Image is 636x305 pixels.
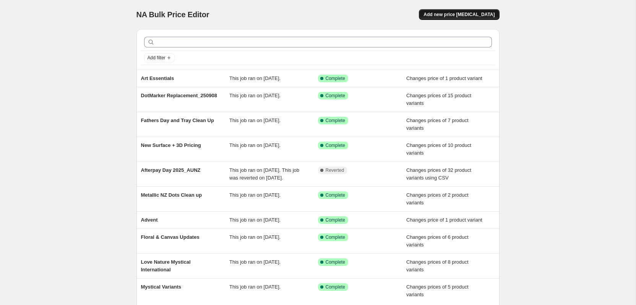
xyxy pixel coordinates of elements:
[406,117,469,131] span: Changes prices of 7 product variants
[326,142,345,148] span: Complete
[229,234,281,240] span: This job ran on [DATE].
[326,75,345,82] span: Complete
[141,75,174,81] span: Art Essentials
[406,217,482,223] span: Changes price of 1 product variant
[326,259,345,265] span: Complete
[406,75,482,81] span: Changes price of 1 product variant
[229,192,281,198] span: This job ran on [DATE].
[406,142,471,156] span: Changes prices of 10 product variants
[423,11,495,18] span: Add new price [MEDICAL_DATA]
[144,53,175,62] button: Add filter
[406,234,469,248] span: Changes prices of 6 product variants
[406,259,469,272] span: Changes prices of 8 product variants
[229,117,281,123] span: This job ran on [DATE].
[406,167,471,181] span: Changes prices of 32 product variants using CSV
[326,217,345,223] span: Complete
[141,192,202,198] span: Metallic NZ Dots Clean up
[326,93,345,99] span: Complete
[148,55,165,61] span: Add filter
[419,9,499,20] button: Add new price [MEDICAL_DATA]
[141,142,201,148] span: New Surface + 3D Pricing
[406,284,469,297] span: Changes prices of 5 product variants
[229,142,281,148] span: This job ran on [DATE].
[141,259,191,272] span: Love Nature Mystical International
[141,284,182,290] span: Mystical Variants
[229,259,281,265] span: This job ran on [DATE].
[141,93,217,98] span: DotMarker Replacement_250908
[229,217,281,223] span: This job ran on [DATE].
[326,234,345,240] span: Complete
[326,284,345,290] span: Complete
[229,75,281,81] span: This job ran on [DATE].
[229,284,281,290] span: This job ran on [DATE].
[141,167,201,173] span: Afterpay Day 2025_AUNZ
[326,117,345,124] span: Complete
[141,234,200,240] span: Floral & Canvas Updates
[229,93,281,98] span: This job ran on [DATE].
[406,93,471,106] span: Changes prices of 15 product variants
[326,192,345,198] span: Complete
[141,117,214,123] span: Fathers Day and Tray Clean Up
[229,167,299,181] span: This job ran on [DATE]. This job was reverted on [DATE].
[326,167,344,173] span: Reverted
[406,192,469,206] span: Changes prices of 2 product variants
[141,217,158,223] span: Advent
[136,10,209,19] span: NA Bulk Price Editor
